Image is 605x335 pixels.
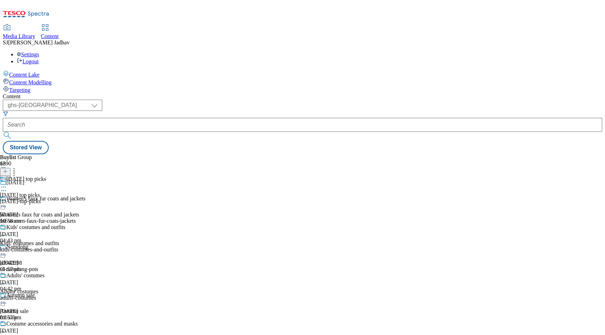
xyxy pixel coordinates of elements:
[3,33,35,39] span: Media Library
[3,86,602,93] a: Targeting
[41,33,59,39] span: Content
[3,70,602,78] a: Content Lake
[9,87,30,93] span: Targeting
[41,25,59,40] a: Content
[3,40,8,45] span: SJ
[6,176,46,182] div: [DATE] top picks
[3,78,602,86] a: Content Modelling
[3,93,602,100] div: Content
[17,58,39,64] a: Logout
[3,118,602,132] input: Search
[9,79,51,85] span: Content Modelling
[6,195,85,202] div: Women's faux fur coats and jackets
[17,51,39,57] a: Settings
[6,321,78,327] div: Costume accessories and masks
[3,111,8,116] svg: Search Filters
[3,141,49,154] button: Stored View
[8,40,70,45] span: [PERSON_NAME] Jadhav
[9,72,40,78] span: Content Lake
[3,25,35,40] a: Media Library
[6,272,44,279] div: Adults' costumes
[6,224,65,230] div: Kids' costumes and outfits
